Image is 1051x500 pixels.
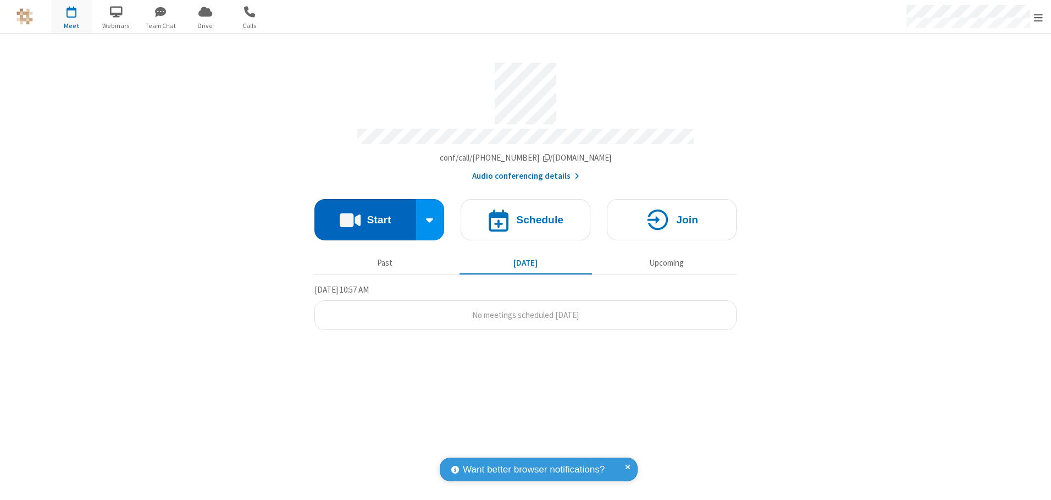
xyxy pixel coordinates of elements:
button: [DATE] [460,252,592,273]
button: Start [314,199,416,240]
section: Account details [314,54,737,183]
span: Copy my meeting room link [440,152,612,163]
span: Want better browser notifications? [463,463,605,477]
span: Meet [51,21,92,31]
h4: Join [676,215,698,225]
span: No meetings scheduled [DATE] [472,310,579,320]
button: Past [319,252,451,273]
h4: Start [367,215,391,225]
img: QA Selenium DO NOT DELETE OR CHANGE [16,8,33,25]
button: Schedule [461,199,590,240]
span: Calls [229,21,270,31]
button: Copy my meeting room linkCopy my meeting room link [440,152,612,164]
button: Upcoming [600,252,733,273]
h4: Schedule [516,215,563,225]
span: [DATE] 10:57 AM [314,284,369,295]
section: Today's Meetings [314,283,737,331]
button: Audio conferencing details [472,170,579,183]
div: Start conference options [416,199,445,240]
span: Drive [185,21,226,31]
button: Join [607,199,737,240]
span: Team Chat [140,21,181,31]
span: Webinars [96,21,137,31]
